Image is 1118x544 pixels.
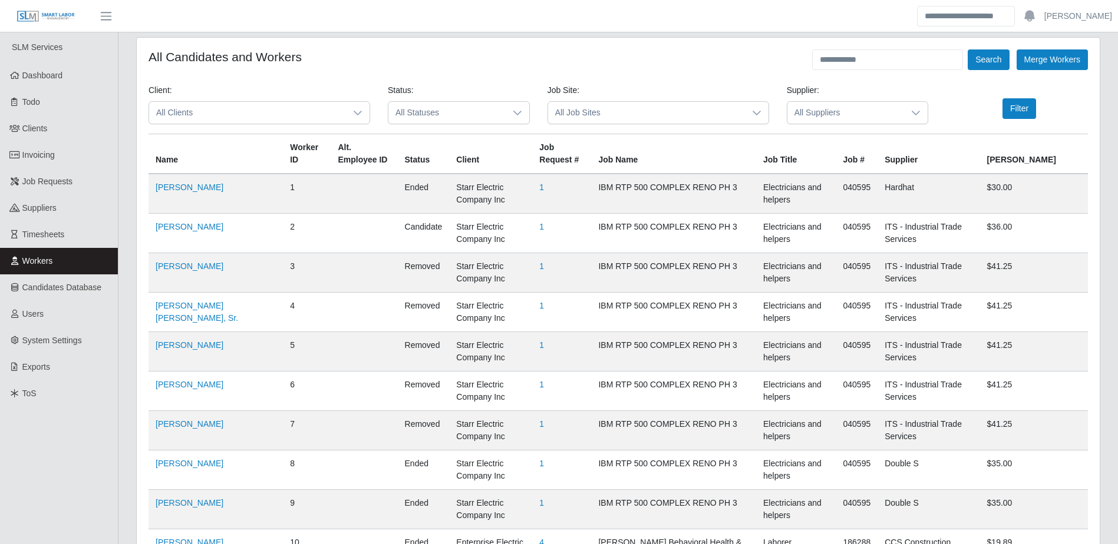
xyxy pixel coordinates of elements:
a: [PERSON_NAME] [156,340,223,350]
span: System Settings [22,336,82,345]
td: $41.25 [980,332,1088,371]
span: Exports [22,362,50,371]
td: Electricians and helpers [756,174,836,214]
span: Candidates Database [22,283,102,292]
label: Client: [149,84,172,97]
th: [PERSON_NAME] [980,134,1088,174]
span: Clients [22,124,48,133]
td: ITS - Industrial Trade Services [878,214,980,253]
td: IBM RTP 500 COMPLEX RENO PH 3 [591,214,756,253]
span: All Job Sites [548,102,745,124]
td: $35.00 [980,450,1088,490]
td: 3 [283,253,331,293]
a: [PERSON_NAME] [156,183,223,192]
td: 7 [283,411,331,450]
td: removed [398,411,450,450]
td: 040595 [836,371,878,411]
td: 040595 [836,450,878,490]
th: Job Title [756,134,836,174]
th: Alt. Employee ID [331,134,397,174]
a: [PERSON_NAME] [1044,10,1112,22]
a: 1 [539,222,544,231]
th: Job Request # [532,134,591,174]
td: Electricians and helpers [756,450,836,490]
td: $41.25 [980,411,1088,450]
button: Filter [1002,98,1036,119]
td: 040595 [836,174,878,214]
td: removed [398,293,450,332]
td: 4 [283,293,331,332]
th: Job # [836,134,878,174]
td: removed [398,371,450,411]
td: Electricians and helpers [756,214,836,253]
td: 040595 [836,293,878,332]
td: 8 [283,450,331,490]
td: 040595 [836,411,878,450]
a: [PERSON_NAME] [156,261,223,271]
td: IBM RTP 500 COMPLEX RENO PH 3 [591,490,756,529]
span: Dashboard [22,71,63,80]
td: Starr Electric Company Inc [449,450,532,490]
td: Double S [878,450,980,490]
a: [PERSON_NAME] [156,498,223,507]
a: 1 [539,261,544,271]
td: IBM RTP 500 COMPLEX RENO PH 3 [591,450,756,490]
span: Workers [22,256,53,266]
td: IBM RTP 500 COMPLEX RENO PH 3 [591,293,756,332]
td: ended [398,490,450,529]
span: All Suppliers [787,102,905,124]
td: Starr Electric Company Inc [449,332,532,371]
td: $30.00 [980,174,1088,214]
td: Hardhat [878,174,980,214]
th: Job Name [591,134,756,174]
span: All Statuses [388,102,506,124]
span: ToS [22,389,37,398]
td: $41.25 [980,253,1088,293]
a: [PERSON_NAME] [156,419,223,429]
span: Job Requests [22,177,73,186]
a: 1 [539,459,544,468]
td: $36.00 [980,214,1088,253]
th: Worker ID [283,134,331,174]
a: 1 [539,183,544,192]
td: $35.00 [980,490,1088,529]
td: Electricians and helpers [756,490,836,529]
td: Starr Electric Company Inc [449,253,532,293]
td: IBM RTP 500 COMPLEX RENO PH 3 [591,411,756,450]
td: Electricians and helpers [756,293,836,332]
a: 1 [539,380,544,389]
td: ITS - Industrial Trade Services [878,332,980,371]
td: $41.25 [980,371,1088,411]
button: Search [968,49,1009,70]
span: SLM Services [12,42,62,52]
td: candidate [398,214,450,253]
td: Electricians and helpers [756,371,836,411]
a: [PERSON_NAME] [156,222,223,231]
td: IBM RTP 500 COMPLEX RENO PH 3 [591,253,756,293]
td: Starr Electric Company Inc [449,490,532,529]
td: Starr Electric Company Inc [449,214,532,253]
td: IBM RTP 500 COMPLEX RENO PH 3 [591,174,756,214]
td: Electricians and helpers [756,411,836,450]
h4: All Candidates and Workers [149,49,302,64]
span: Suppliers [22,203,57,213]
span: Users [22,309,44,319]
a: [PERSON_NAME] [156,380,223,389]
td: Starr Electric Company Inc [449,293,532,332]
span: Timesheets [22,230,65,239]
td: removed [398,253,450,293]
img: SLM Logo [17,10,75,23]
td: 1 [283,174,331,214]
td: 040595 [836,490,878,529]
a: [PERSON_NAME] [PERSON_NAME], Sr. [156,301,238,323]
th: Supplier [878,134,980,174]
td: 040595 [836,214,878,253]
span: Todo [22,97,40,107]
td: Starr Electric Company Inc [449,174,532,214]
td: 2 [283,214,331,253]
a: 1 [539,498,544,507]
button: Merge Workers [1017,49,1088,70]
label: Job Site: [548,84,579,97]
td: ended [398,450,450,490]
td: Electricians and helpers [756,253,836,293]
